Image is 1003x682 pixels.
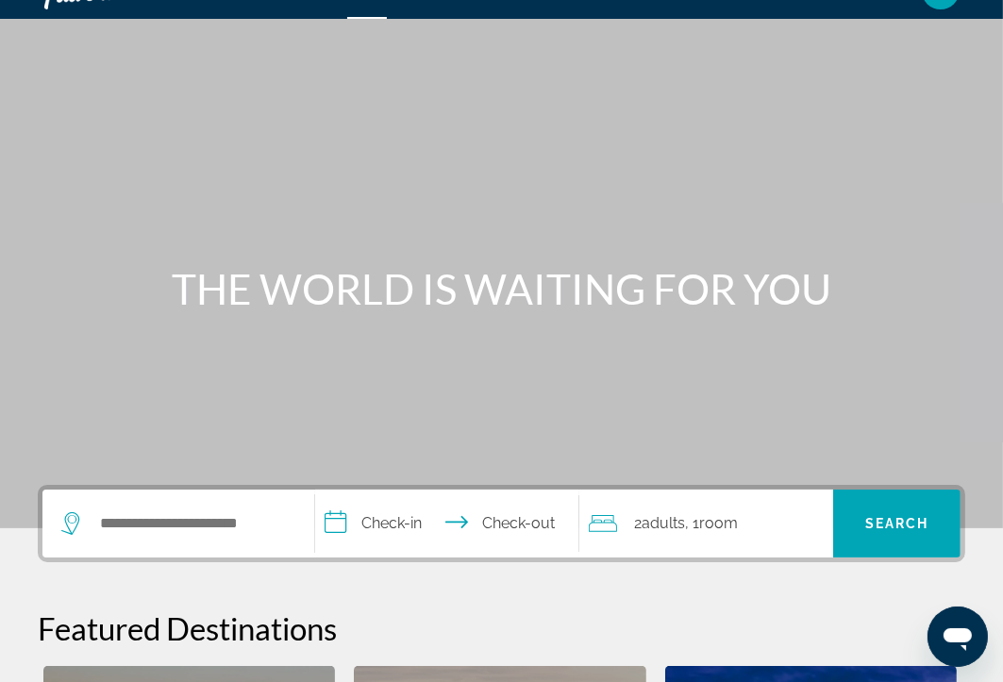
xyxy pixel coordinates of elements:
[315,490,578,557] button: Check in and out dates
[38,609,965,647] h2: Featured Destinations
[833,490,961,557] button: Search
[865,516,929,531] span: Search
[42,490,961,557] div: Search widget
[634,510,685,537] span: 2
[685,510,738,537] span: , 1
[148,264,856,313] h1: THE WORLD IS WAITING FOR YOU
[699,514,738,532] span: Room
[928,607,988,667] iframe: Botón para iniciar la ventana de mensajería
[642,514,685,532] span: Adults
[579,490,833,557] button: Travelers: 2 adults, 0 children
